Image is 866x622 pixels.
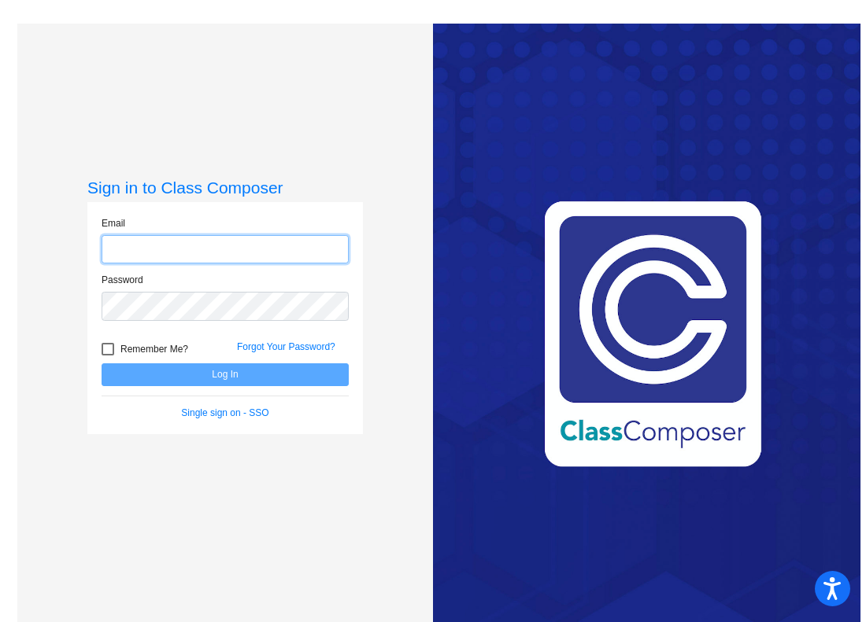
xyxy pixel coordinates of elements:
[102,363,349,386] button: Log In
[102,273,143,287] label: Password
[237,341,335,352] a: Forgot Your Password?
[87,178,363,197] h3: Sign in to Class Composer
[120,340,188,359] span: Remember Me?
[181,407,268,418] a: Single sign on - SSO
[102,216,125,230] label: Email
